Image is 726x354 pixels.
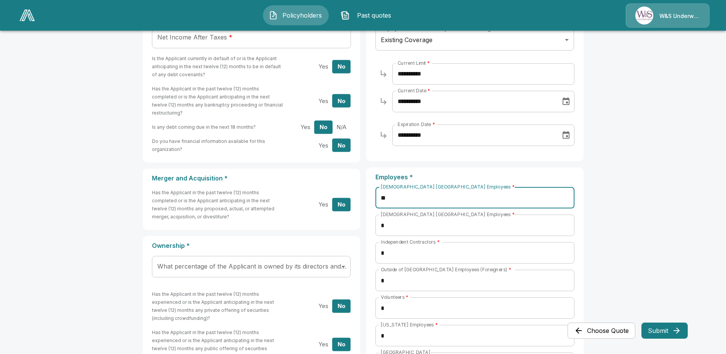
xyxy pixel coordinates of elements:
[152,137,285,153] h6: Do you have financial information available for this organization?
[375,174,574,181] p: Employees *
[332,60,351,73] button: No
[152,85,285,117] h6: Has the Applicant in the past twelve (12) months completed or is the Applicant anticipating in th...
[263,5,329,25] button: Policyholders IconPolicyholders
[269,11,278,20] img: Policyholders Icon
[296,120,315,134] button: Yes
[381,239,440,245] label: Independent Contractors
[314,198,333,211] button: Yes
[314,299,333,313] button: Yes
[398,121,435,128] label: Expiration Date
[152,188,285,221] h6: Has the Applicant in the past twelve (12) months completed or is the Applicant anticipating in th...
[381,321,438,328] label: [US_STATE] Employees
[398,60,430,66] label: Current Limit
[381,184,515,190] label: [DEMOGRAPHIC_DATA] [GEOGRAPHIC_DATA] Employees
[341,11,350,20] img: Past quotes Icon
[332,338,351,351] button: No
[152,54,285,79] h6: Is the Applicant currently in default of or is the Applicant anticipating in the next twelve (12)...
[353,11,395,20] span: Past quotes
[332,198,351,211] button: No
[332,120,351,134] button: N/A
[335,5,401,25] button: Past quotes IconPast quotes
[314,120,333,134] button: No
[641,323,688,339] button: Submit
[332,299,351,313] button: No
[314,94,333,108] button: Yes
[568,323,635,339] button: Choose Quote
[152,242,351,249] p: Ownership *
[381,294,408,300] label: Volunteers
[152,175,351,182] p: Merger and Acquisition *
[152,123,256,131] h6: Is any debt coming due in the next 18 months?
[314,338,333,351] button: Yes
[558,128,574,143] button: Choose date, selected date is Sep 1, 2025
[314,139,333,152] button: Yes
[375,29,574,51] div: Existing Coverage
[558,94,574,109] button: Choose date, selected date is Aug 25, 2025
[314,60,333,73] button: Yes
[281,11,323,20] span: Policyholders
[381,266,511,273] label: Outside of [GEOGRAPHIC_DATA] Employees (Foreigners)
[20,10,35,21] img: AA Logo
[152,290,285,322] h6: Has the Applicant in the past twelve (12) months experienced or is the Applicant anticipating in ...
[381,211,515,218] label: [DEMOGRAPHIC_DATA] [GEOGRAPHIC_DATA] Employees
[332,139,351,152] button: No
[332,94,351,108] button: No
[398,87,430,94] label: Current Date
